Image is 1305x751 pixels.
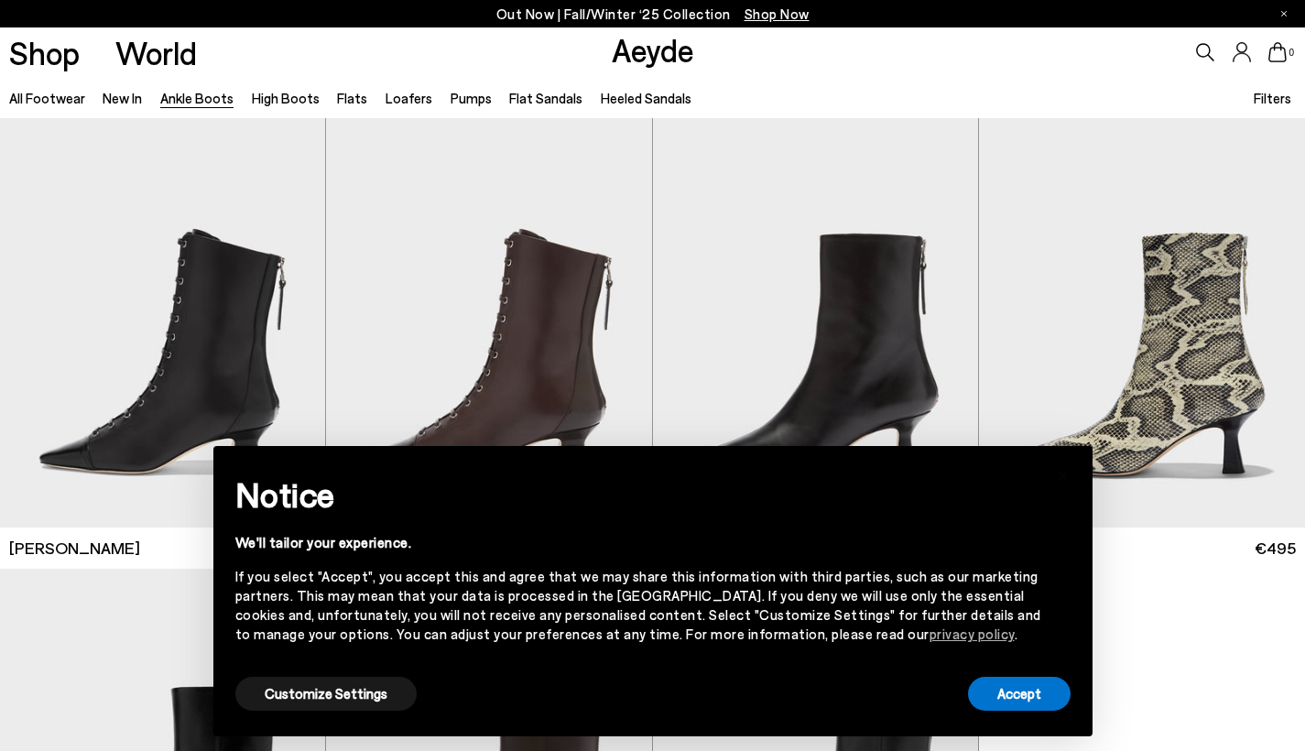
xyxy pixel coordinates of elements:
[1057,460,1070,486] span: ×
[1268,42,1287,62] a: 0
[235,533,1041,552] div: We'll tailor your experience.
[601,90,691,106] a: Heeled Sandals
[1254,90,1291,106] span: Filters
[509,90,582,106] a: Flat Sandals
[968,677,1071,711] button: Accept
[979,118,1305,528] img: Elina Ankle Boots
[326,118,651,528] img: Gwen Lace-Up Boots
[1041,452,1085,495] button: Close this notice
[160,90,234,106] a: Ankle Boots
[235,567,1041,644] div: If you select "Accept", you accept this and agree that we may share this information with third p...
[612,30,694,69] a: Aeyde
[1287,48,1296,58] span: 0
[1255,537,1296,560] span: €495
[337,90,367,106] a: Flats
[9,37,80,69] a: Shop
[496,3,810,26] p: Out Now | Fall/Winter ‘25 Collection
[103,90,142,106] a: New In
[745,5,810,22] span: Navigate to /collections/new-in
[9,537,140,560] span: [PERSON_NAME]
[653,118,978,528] img: Elina Ankle Boots
[235,677,417,711] button: Customize Settings
[930,626,1015,642] a: privacy policy
[9,90,85,106] a: All Footwear
[115,37,197,69] a: World
[252,90,320,106] a: High Boots
[451,90,492,106] a: Pumps
[235,471,1041,518] h2: Notice
[979,528,1305,569] a: Elina €495
[386,90,432,106] a: Loafers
